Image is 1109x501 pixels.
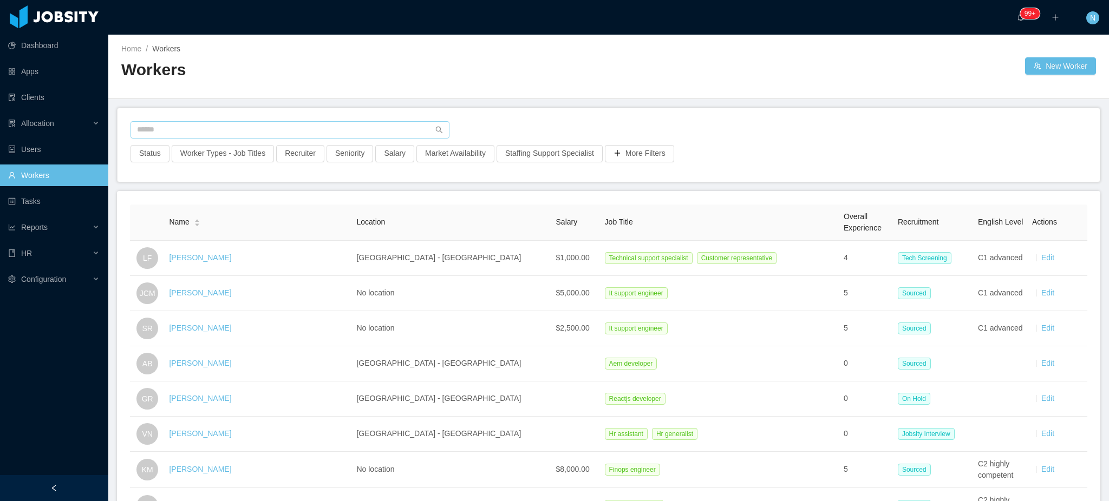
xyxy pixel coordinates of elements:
[974,241,1028,276] td: C1 advanced
[21,249,32,258] span: HR
[898,428,955,440] span: Jobsity Interview
[1041,253,1054,262] a: Edit
[8,87,100,108] a: icon: auditClients
[898,217,938,226] span: Recruitment
[898,465,935,473] a: Sourced
[352,417,551,452] td: [GEOGRAPHIC_DATA] - [GEOGRAPHIC_DATA]
[605,322,668,334] span: It support engineer
[435,126,443,134] i: icon: search
[898,322,931,334] span: Sourced
[556,324,590,332] span: $2,500.00
[697,252,777,264] span: Customer representative
[169,394,231,403] a: [PERSON_NAME]
[1025,57,1096,75] button: icon: usergroup-addNew Worker
[1032,217,1057,226] span: Actions
[1052,14,1059,21] i: icon: plus
[8,275,16,283] i: icon: setting
[1041,359,1054,367] a: Edit
[898,324,935,332] a: Sourced
[142,388,153,410] span: GR
[143,247,152,269] span: LF
[898,287,931,299] span: Sourced
[121,59,609,81] h2: Workers
[898,394,935,403] a: On Hold
[839,241,893,276] td: 4
[142,318,152,339] span: SR
[356,217,385,226] span: Location
[839,276,893,311] td: 5
[974,452,1028,488] td: C2 highly competent
[352,241,551,276] td: [GEOGRAPHIC_DATA] - [GEOGRAPHIC_DATA]
[352,452,551,488] td: No location
[169,253,231,262] a: [PERSON_NAME]
[8,120,16,127] i: icon: solution
[652,428,697,440] span: Hr generalist
[8,61,100,82] a: icon: appstoreApps
[898,288,935,297] a: Sourced
[1041,394,1054,403] a: Edit
[605,287,668,299] span: It support engineer
[556,217,578,226] span: Salary
[898,253,956,262] a: Tech Screening
[169,359,231,367] a: [PERSON_NAME]
[556,465,590,473] span: $8,000.00
[142,353,153,374] span: AB
[974,276,1028,311] td: C1 advanced
[172,145,274,162] button: Worker Types - Job Titles
[1017,14,1025,21] i: icon: bell
[169,465,231,473] a: [PERSON_NAME]
[21,223,48,232] span: Reports
[844,212,882,232] span: Overall Experience
[605,358,657,370] span: Aem developer
[1041,324,1054,332] a: Edit
[131,145,169,162] button: Status
[1041,465,1054,473] a: Edit
[605,145,674,162] button: icon: plusMore Filters
[605,217,633,226] span: Job Title
[8,223,16,231] i: icon: line-chart
[898,358,931,370] span: Sourced
[8,164,100,186] a: icon: userWorkers
[21,119,54,128] span: Allocation
[169,288,231,297] a: [PERSON_NAME]
[898,429,959,438] a: Jobsity Interview
[974,311,1028,346] td: C1 advanced
[352,381,551,417] td: [GEOGRAPHIC_DATA] - [GEOGRAPHIC_DATA]
[605,428,648,440] span: Hr assistant
[194,217,200,225] div: Sort
[605,252,693,264] span: Technical support specialist
[194,222,200,225] i: icon: caret-down
[898,252,951,264] span: Tech Screening
[352,346,551,381] td: [GEOGRAPHIC_DATA] - [GEOGRAPHIC_DATA]
[169,324,231,332] a: [PERSON_NAME]
[898,464,931,476] span: Sourced
[978,217,1023,226] span: English Level
[605,393,666,405] span: Reactjs developer
[1020,8,1040,19] sup: 1663
[276,145,324,162] button: Recruiter
[898,393,930,405] span: On Hold
[146,44,148,53] span: /
[497,145,603,162] button: Staffing Support Specialist
[839,452,893,488] td: 5
[8,139,100,160] a: icon: robotUsers
[152,44,180,53] span: Workers
[605,464,660,476] span: Finops engineer
[194,218,200,221] i: icon: caret-up
[352,311,551,346] td: No location
[8,249,16,257] i: icon: book
[556,253,590,262] span: $1,000.00
[169,216,189,228] span: Name
[169,429,231,438] a: [PERSON_NAME]
[352,276,551,311] td: No location
[8,190,100,212] a: icon: profileTasks
[142,423,152,445] span: VN
[1041,429,1054,438] a: Edit
[416,145,494,162] button: Market Availability
[21,275,66,284] span: Configuration
[1041,288,1054,297] a: Edit
[121,44,141,53] a: Home
[140,282,155,304] span: JCM
[839,381,893,417] td: 0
